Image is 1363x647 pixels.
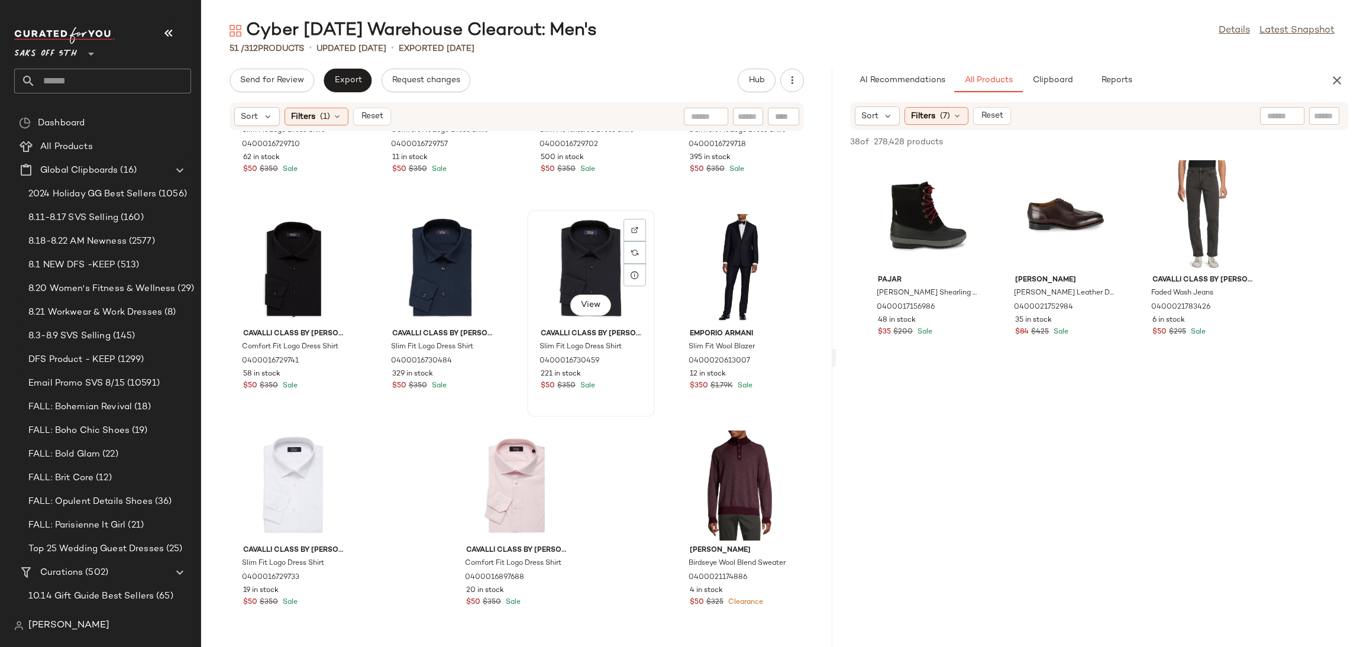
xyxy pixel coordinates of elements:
[38,117,85,130] span: Dashboard
[578,382,595,390] span: Sale
[981,111,1003,121] span: Reset
[100,448,118,461] span: (22)
[706,597,724,608] span: $325
[243,153,280,163] span: 62 in stock
[392,153,428,163] span: 11 in stock
[1219,24,1250,38] a: Details
[28,353,115,367] span: DFS Product - KEEP
[878,275,978,286] span: Pajar
[243,329,344,339] span: Cavalli Class by [PERSON_NAME]
[1188,328,1206,336] span: Sale
[28,306,162,319] span: 8.21 Workwear & Work Dresses
[320,111,330,123] span: (1)
[83,566,108,580] span: (502)
[541,164,555,175] span: $50
[115,258,139,272] span: (513)
[466,597,480,608] span: $50
[230,44,244,53] span: 51 /
[392,76,460,85] span: Request changes
[391,342,473,352] span: Slim Fit Logo Dress Shirt
[230,25,241,37] img: svg%3e
[360,112,383,121] span: Reset
[541,329,641,339] span: Cavalli Class by [PERSON_NAME]
[230,69,314,92] button: Send for Review
[483,597,501,608] span: $350
[689,572,747,583] span: 0400021174886
[242,140,300,150] span: 0400016729710
[14,27,115,44] img: cfy_white_logo.C9jOOHJF.svg
[244,44,258,53] span: 312
[391,140,448,150] span: 0400016729757
[115,353,144,367] span: (1299)
[40,140,93,154] span: All Products
[243,381,257,392] span: $50
[940,110,950,122] span: (7)
[531,214,651,324] img: 0400016730459_BLACK
[382,69,470,92] button: Request changes
[1151,302,1210,313] span: 0400021783426
[28,282,175,296] span: 8.20 Women's Fitness & Wellness
[28,471,93,485] span: FALL: Brit Core
[392,164,406,175] span: $50
[738,69,776,92] button: Hub
[111,329,135,343] span: (145)
[132,400,151,414] span: (18)
[706,164,725,175] span: $350
[690,597,704,608] span: $50
[1015,315,1052,326] span: 35 in stock
[735,382,752,390] span: Sale
[243,585,279,596] span: 19 in stock
[162,306,176,319] span: (8)
[680,431,800,541] img: 0400021174886_VINO
[727,166,744,173] span: Sale
[164,542,183,556] span: (25)
[240,76,304,85] span: Send for Review
[893,327,913,338] span: $200
[850,136,869,148] span: 38 of
[334,76,361,85] span: Export
[260,164,278,175] span: $350
[127,235,155,248] span: (2577)
[1051,328,1068,336] span: Sale
[690,164,704,175] span: $50
[964,76,1013,85] span: All Products
[324,69,372,92] button: Export
[280,599,298,606] span: Sale
[391,356,452,367] span: 0400016730484
[40,164,118,177] span: Global Clipboards
[125,519,144,532] span: (21)
[1014,302,1073,313] span: 0400021752984
[383,214,502,324] img: 0400016730484_NAVY
[1032,76,1073,85] span: Clipboard
[465,558,561,569] span: Comfort Fit Logo Dress Shirt
[868,160,988,270] img: 0400017156986_BLACK
[689,140,746,150] span: 0400016729718
[280,382,298,390] span: Sale
[690,381,708,392] span: $350
[859,76,945,85] span: AI Recommendations
[234,214,353,324] img: 0400016729741_BLACK
[1152,327,1167,338] span: $50
[503,599,521,606] span: Sale
[316,43,386,55] p: updated [DATE]
[1015,327,1029,338] span: $84
[154,590,173,603] span: (65)
[118,164,137,177] span: (16)
[1015,275,1116,286] span: [PERSON_NAME]
[690,329,790,339] span: Emporio Armani
[457,431,576,541] img: 0400016897688_PINK
[557,164,576,175] span: $350
[14,621,24,630] img: svg%3e
[1169,327,1186,338] span: $295
[1259,24,1335,38] a: Latest Snapshot
[748,76,765,85] span: Hub
[291,111,315,123] span: Filters
[243,164,257,175] span: $50
[392,329,493,339] span: Cavalli Class by [PERSON_NAME]
[541,369,581,380] span: 221 in stock
[877,302,935,313] span: 0400017156986
[578,166,595,173] span: Sale
[570,295,611,316] button: View
[153,495,172,509] span: (36)
[28,495,153,509] span: FALL: Opulent Details Shoes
